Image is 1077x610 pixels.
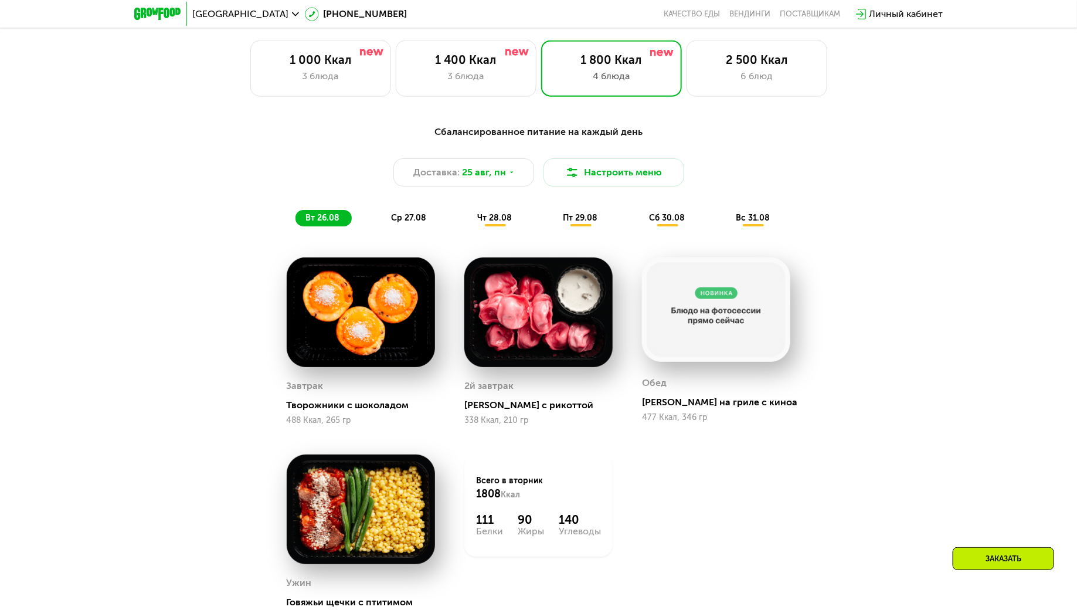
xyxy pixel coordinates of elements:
[699,69,815,83] div: 6 блюд
[263,69,379,83] div: 3 блюда
[953,547,1054,570] div: Заказать
[192,125,886,140] div: Сбалансированное питание на каждый день
[642,396,800,408] div: [PERSON_NAME] на гриле с киноа
[476,475,601,501] div: Всего в вторник
[287,416,435,425] div: 488 Ккал, 265 гр
[413,165,460,179] span: Доставка:
[664,9,721,19] a: Качество еды
[642,413,790,422] div: 477 Ккал, 346 гр
[408,53,524,67] div: 1 400 Ккал
[869,7,943,21] div: Личный кабинет
[559,527,601,536] div: Углеводы
[649,213,685,223] span: сб 30.08
[476,527,503,536] div: Белки
[501,490,520,500] span: Ккал
[543,158,684,187] button: Настроить меню
[263,53,379,67] div: 1 000 Ккал
[462,165,506,179] span: 25 авг, пн
[699,53,815,67] div: 2 500 Ккал
[730,9,771,19] a: Вендинги
[477,213,512,223] span: чт 28.08
[305,7,407,21] a: [PHONE_NUMBER]
[464,399,622,411] div: [PERSON_NAME] с рикоттой
[391,213,426,223] span: ср 27.08
[518,513,544,527] div: 90
[476,513,503,527] div: 111
[287,597,444,608] div: Говяжьи щечки с птитимом
[563,213,598,223] span: пт 29.08
[476,487,501,500] span: 1808
[559,513,601,527] div: 140
[464,416,613,425] div: 338 Ккал, 210 гр
[408,69,524,83] div: 3 блюда
[518,527,544,536] div: Жиры
[642,374,667,392] div: Обед
[780,9,841,19] div: поставщикам
[553,53,670,67] div: 1 800 Ккал
[736,213,770,223] span: вс 31.08
[193,9,289,19] span: [GEOGRAPHIC_DATA]
[464,377,514,395] div: 2й завтрак
[287,377,324,395] div: Завтрак
[287,399,444,411] div: Творожники с шоколадом
[287,574,312,592] div: Ужин
[306,213,340,223] span: вт 26.08
[553,69,670,83] div: 4 блюда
